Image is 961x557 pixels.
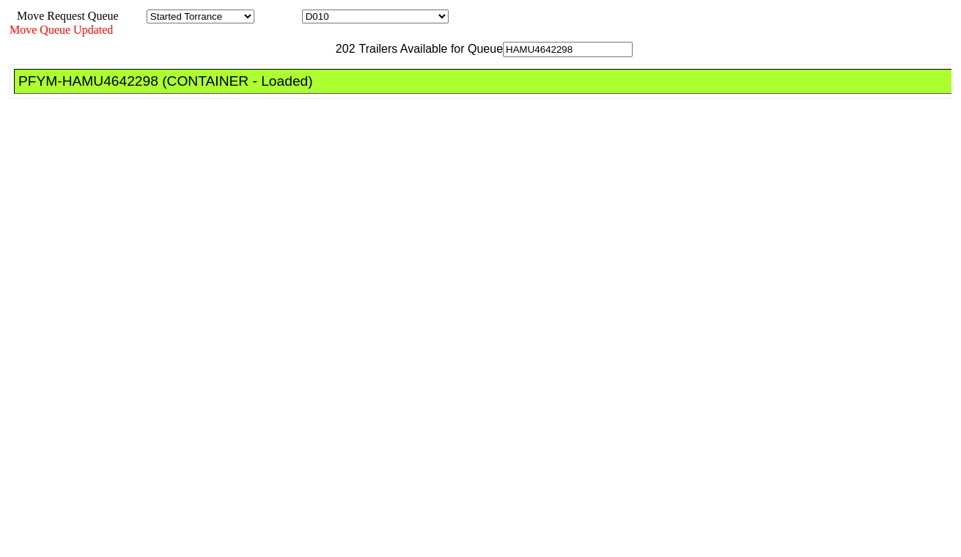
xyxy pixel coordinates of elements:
[257,10,299,22] span: Location
[18,73,960,89] div: PFYM-HAMU4642298 (CONTAINER - Loaded)
[328,43,356,55] span: 202
[10,10,119,22] span: Move Request Queue
[503,42,633,57] input: Filter Available Trailers
[121,10,144,22] span: Area
[10,23,113,36] span: Move Queue Updated
[356,43,504,55] span: Trailers Available for Queue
